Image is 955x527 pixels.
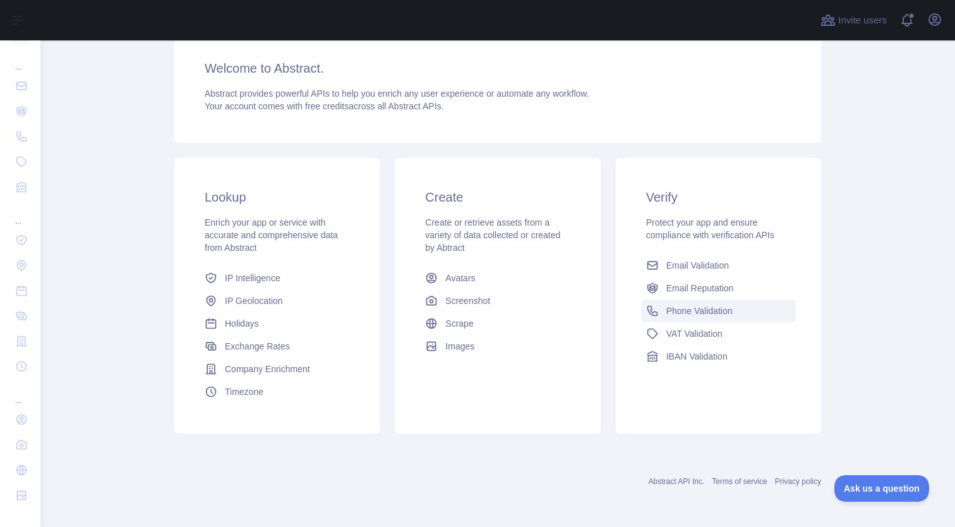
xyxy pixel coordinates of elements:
a: Company Enrichment [200,358,354,380]
span: Timezone [225,385,263,398]
a: Images [420,335,575,358]
span: Protect your app and ensure compliance with verification APIs [646,217,774,240]
div: ... [10,201,30,226]
iframe: Toggle Customer Support [834,475,930,502]
span: Phone Validation [666,305,733,317]
span: Email Validation [666,259,729,272]
a: Timezone [200,380,354,403]
span: free credits [305,101,349,111]
span: Your account comes with across all Abstract APIs. [205,101,443,111]
a: Scrape [420,312,575,335]
a: Terms of service [712,477,767,486]
span: Email Reputation [666,282,734,294]
span: Create or retrieve assets from a variety of data collected or created by Abtract [425,217,560,253]
span: IP Intelligence [225,272,280,284]
a: Privacy policy [775,477,821,486]
span: VAT Validation [666,327,723,340]
span: Holidays [225,317,259,330]
a: Avatars [420,267,575,289]
span: IBAN Validation [666,350,728,363]
span: IP Geolocation [225,294,283,307]
a: Phone Validation [641,300,796,322]
span: Screenshot [445,294,490,307]
span: Invite users [838,13,887,28]
a: Email Reputation [641,277,796,300]
span: Avatars [445,272,475,284]
span: Images [445,340,474,353]
h3: Welcome to Abstract. [205,59,791,77]
span: Scrape [445,317,473,330]
span: Abstract provides powerful APIs to help you enrich any user experience or automate any workflow. [205,88,589,99]
h3: Create [425,188,570,206]
span: Enrich your app or service with accurate and comprehensive data from Abstract [205,217,338,253]
div: ... [10,47,30,72]
a: Exchange Rates [200,335,354,358]
button: Invite users [818,10,889,30]
a: Abstract API Inc. [649,477,705,486]
span: Exchange Rates [225,340,290,353]
a: Screenshot [420,289,575,312]
a: VAT Validation [641,322,796,345]
h3: Verify [646,188,791,206]
a: Email Validation [641,254,796,277]
a: IBAN Validation [641,345,796,368]
span: Company Enrichment [225,363,310,375]
a: Holidays [200,312,354,335]
a: IP Intelligence [200,267,354,289]
a: IP Geolocation [200,289,354,312]
div: ... [10,380,30,406]
h3: Lookup [205,188,349,206]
